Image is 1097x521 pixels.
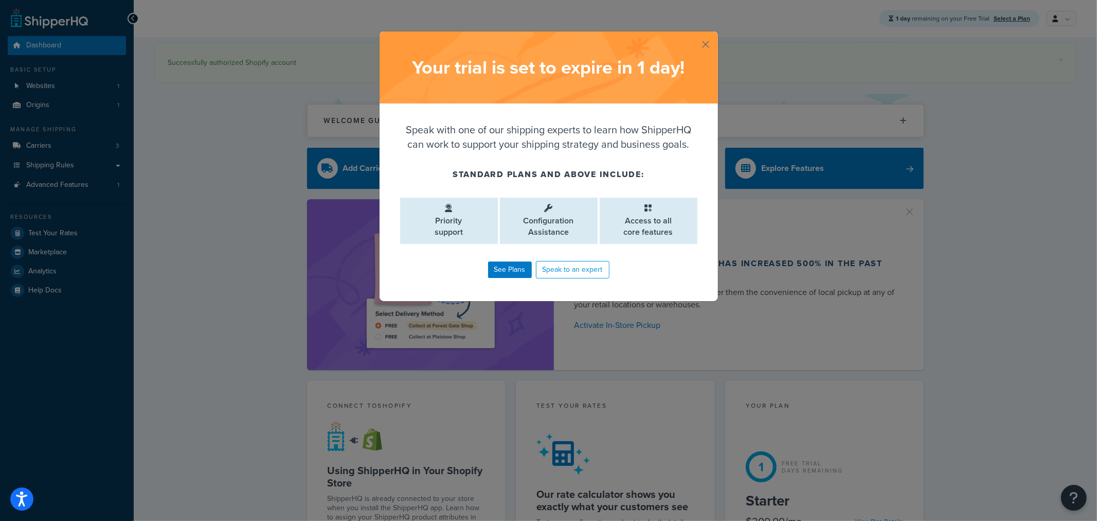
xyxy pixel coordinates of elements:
[600,198,697,244] li: Access to all core features
[488,262,532,278] a: See Plans
[536,261,609,279] a: Speak to an expert
[400,168,697,181] h4: Standard plans and above include:
[500,198,598,244] li: Configuration Assistance
[400,123,697,151] p: Speak with one of our shipping experts to learn how ShipperHQ can work to support your shipping s...
[400,198,498,244] li: Priority support
[390,57,708,78] h2: Your trial is set to expire in 1 day !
